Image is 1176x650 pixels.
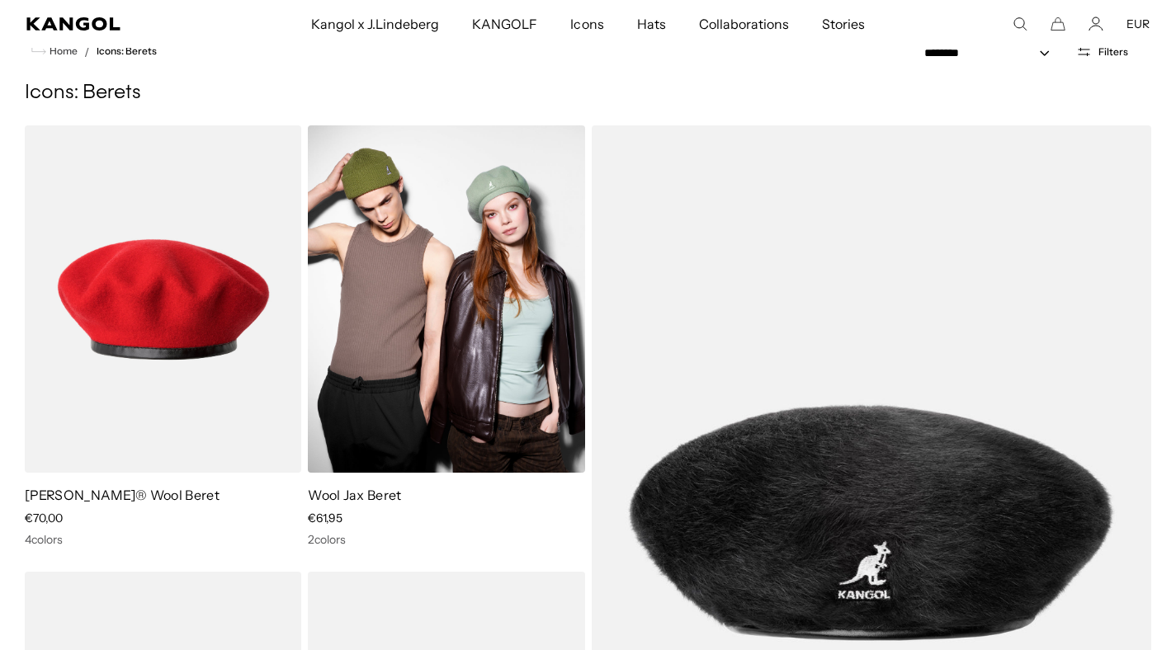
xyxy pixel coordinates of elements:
h1: Icons: Berets [25,81,1151,106]
span: €61,95 [308,511,342,525]
button: Cart [1051,16,1065,31]
button: Open filters [1066,45,1138,59]
div: 4 colors [25,532,301,547]
select: Sort by: Featured [918,45,1066,62]
a: Wool Jax Beret [308,487,401,503]
li: / [78,41,90,61]
a: Icons: Berets [97,45,157,57]
img: Monty® Wool Beret [25,125,301,473]
summary: Search here [1013,16,1027,31]
span: Home [46,45,78,57]
a: Kangol [26,17,205,31]
img: Wool Jax Beret [308,125,584,473]
button: EUR [1126,16,1150,31]
span: €70,00 [25,511,63,525]
a: Account [1089,16,1103,31]
a: [PERSON_NAME]® Wool Beret [25,487,220,503]
div: 2 colors [308,532,584,547]
span: Filters [1098,46,1128,58]
a: Home [31,44,78,59]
